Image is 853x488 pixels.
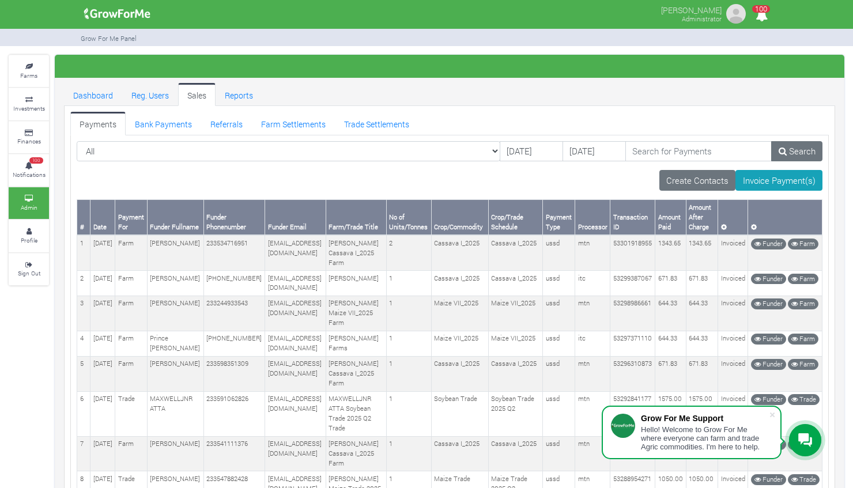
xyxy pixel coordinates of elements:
small: Admin [21,203,37,211]
i: Notifications [750,2,773,28]
td: 671.83 [686,356,718,391]
td: 1343.65 [655,235,686,270]
td: 5 [77,356,90,391]
td: Cassava I_2025 [431,356,488,391]
td: ussd [543,331,575,356]
td: 644.33 [655,296,686,331]
th: Funder Phonenumber [203,200,265,235]
a: Payments [70,112,126,135]
img: growforme image [80,2,154,25]
td: [PERSON_NAME] Cassava I_2025 Farm [326,436,386,471]
a: Trade [788,394,820,405]
td: [EMAIL_ADDRESS][DOMAIN_NAME] [265,356,326,391]
td: ussd [543,271,575,296]
a: Funder [751,239,786,249]
a: Farm Settlements [252,112,335,135]
td: Farm [115,331,148,356]
td: Farm [115,436,148,471]
td: 1 [386,296,431,331]
a: Farm [788,274,818,285]
td: Invoiced [718,235,748,270]
a: Finances [9,122,49,153]
th: Crop/Commodity [431,200,488,235]
td: [PERSON_NAME] [147,296,203,331]
a: Create Contacts [659,170,736,191]
td: ussd [543,391,575,436]
td: [DATE] [90,271,115,296]
td: [PHONE_NUMBER] [203,331,265,356]
td: Cassava I_2025 [488,436,542,471]
td: Invoiced [718,331,748,356]
th: Payment For [115,200,148,235]
a: Trade [788,474,820,485]
td: [PERSON_NAME] [326,271,386,296]
td: 4 [77,331,90,356]
td: Trade [115,391,148,436]
div: Hello! Welcome to Grow For Me where everyone can farm and trade Agric commodities. I'm here to help. [641,425,769,451]
td: [PHONE_NUMBER] [203,271,265,296]
td: 53299387067 [610,271,655,296]
td: Invoiced [718,271,748,296]
a: Reg. Users [122,83,178,106]
th: Funder Email [265,200,326,235]
td: [PERSON_NAME] [147,356,203,391]
td: 7 [77,436,90,471]
td: 644.33 [686,331,718,356]
a: Farm [788,359,818,370]
p: [PERSON_NAME] [661,2,722,16]
td: [PERSON_NAME] [147,436,203,471]
a: Search [771,141,822,162]
td: 3 [77,296,90,331]
td: itc [575,331,610,356]
td: 1575.00 [655,391,686,436]
a: Farm [788,298,818,309]
td: Cassava I_2025 [431,436,488,471]
a: Trade Settlements [335,112,418,135]
td: mtn [575,436,610,471]
td: 1575.00 [686,391,718,436]
td: [PERSON_NAME] Farms [326,331,386,356]
td: Maize VII_2025 [431,331,488,356]
td: 53296310873 [610,356,655,391]
a: Dashboard [64,83,122,106]
td: [DATE] [90,296,115,331]
div: Grow For Me Support [641,414,769,423]
th: Crop/Trade Schedule [488,200,542,235]
a: 100 [750,11,773,22]
a: Invoice Payment(s) [735,170,822,191]
td: 6 [77,391,90,436]
th: No of Units/Tonnes [386,200,431,235]
td: [DATE] [90,356,115,391]
td: Soybean Trade 2025 Q2 [488,391,542,436]
td: [EMAIL_ADDRESS][DOMAIN_NAME] [265,436,326,471]
input: DD/MM/YYYY [563,141,626,162]
a: Referrals [201,112,252,135]
td: 1 [386,436,431,471]
td: mtn [575,235,610,270]
input: DD/MM/YYYY [500,141,563,162]
th: Farm/Trade Title [326,200,386,235]
a: 100 Notifications [9,154,49,186]
td: ussd [543,296,575,331]
a: Farm [788,334,818,345]
span: 100 [752,5,770,13]
a: Funder [751,474,786,485]
td: 671.83 [686,271,718,296]
td: Invoiced [718,391,748,436]
a: Admin [9,187,49,219]
a: Funder [751,359,786,370]
a: Funder [751,298,786,309]
td: Cassava I_2025 [488,356,542,391]
small: Investments [13,104,45,112]
td: [EMAIL_ADDRESS][DOMAIN_NAME] [265,271,326,296]
td: 2 [77,271,90,296]
a: Profile [9,220,49,252]
td: Soybean Trade [431,391,488,436]
td: 1 [77,235,90,270]
td: 53297371110 [610,331,655,356]
a: Sign Out [9,254,49,285]
td: mtn [575,296,610,331]
td: 644.33 [686,296,718,331]
img: growforme image [724,2,748,25]
input: Search for Payments [625,141,772,162]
